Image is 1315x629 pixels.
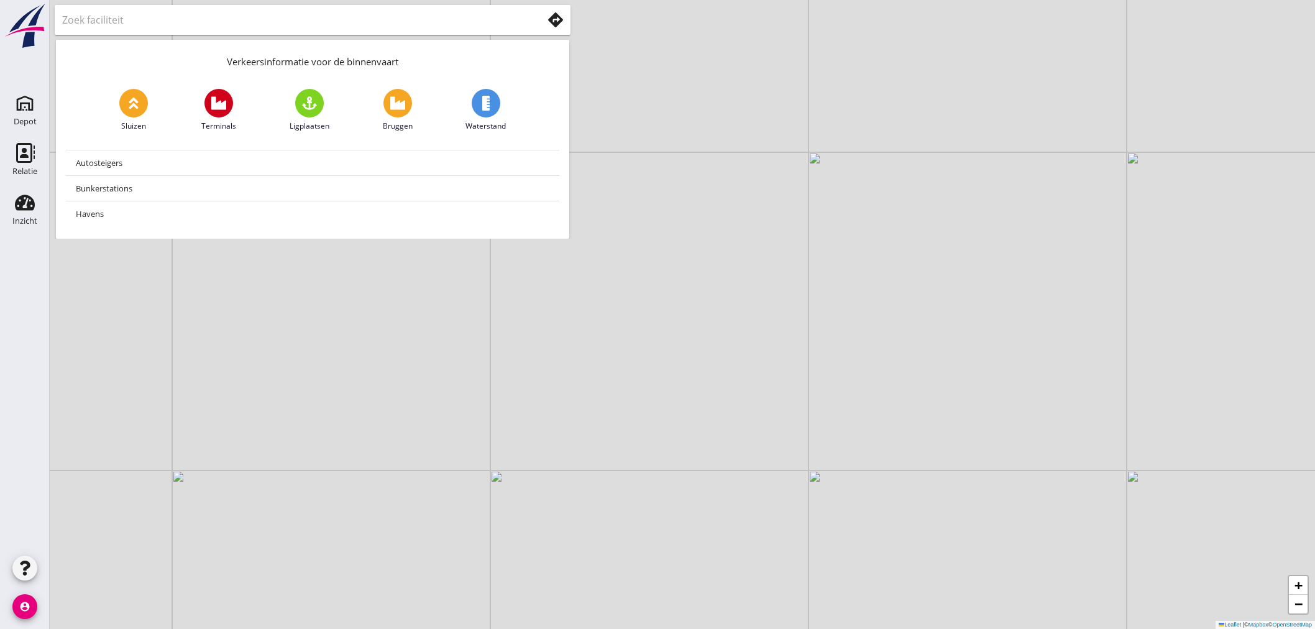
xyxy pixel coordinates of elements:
[201,121,236,132] span: Terminals
[1289,595,1308,613] a: Zoom out
[12,167,37,175] div: Relatie
[1272,622,1312,628] a: OpenStreetMap
[56,40,569,79] div: Verkeersinformatie voor de binnenvaart
[290,121,329,132] span: Ligplaatsen
[76,155,549,170] div: Autosteigers
[1219,622,1241,628] a: Leaflet
[1243,622,1244,628] span: |
[290,89,329,132] a: Ligplaatsen
[2,3,47,49] img: logo-small.a267ee39.svg
[1216,621,1315,629] div: © ©
[201,89,236,132] a: Terminals
[121,121,146,132] span: Sluizen
[62,10,525,30] input: Zoek faciliteit
[76,181,549,196] div: Bunkerstations
[383,121,413,132] span: Bruggen
[119,89,148,132] a: Sluizen
[465,89,506,132] a: Waterstand
[465,121,506,132] span: Waterstand
[12,217,37,225] div: Inzicht
[1294,596,1303,612] span: −
[12,594,37,619] i: account_circle
[1249,622,1268,628] a: Mapbox
[1294,577,1303,593] span: +
[383,89,413,132] a: Bruggen
[76,206,549,221] div: Havens
[1289,576,1308,595] a: Zoom in
[14,117,37,126] div: Depot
